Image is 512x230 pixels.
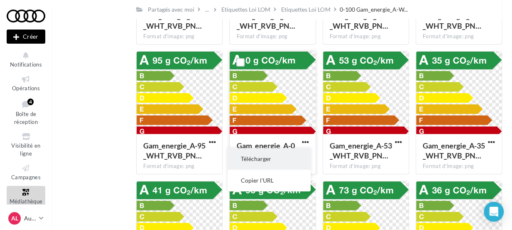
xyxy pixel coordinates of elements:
div: Format d'image: png [330,163,402,170]
div: Etiquettes Loi LOM [221,5,270,14]
a: Boîte de réception4 [7,97,45,127]
button: Copier l'URL [228,170,311,191]
div: Format d'image: png [143,33,216,40]
a: Campagnes [7,162,45,182]
div: 4 [27,99,34,105]
div: Nouvelle campagne [7,30,45,44]
a: Visibilité en ligne [7,130,45,158]
span: Médiathèque [10,198,43,205]
span: Gam_energie_A-35_WHT_RVB_PNG_1080PX [423,141,485,160]
div: Partagés avec moi [148,5,194,14]
a: Médiathèque [7,186,45,206]
span: Gam_energie_A-53_WHT_RVB_PNG_1080PX [330,141,392,160]
button: Télécharger [228,148,311,170]
div: Etiquettes Loi LOM [281,5,330,14]
div: Format d'image: png [330,33,402,40]
a: Opérations [7,73,45,93]
button: Créer [7,30,45,44]
div: Format d'image: png [423,163,495,170]
span: Gam_energie_A-95_WHT_RVB_PNG_1080PX [143,141,206,160]
div: Format d'image: png [143,163,216,170]
div: Format d'image: png [236,33,309,40]
span: Boîte de réception [14,111,38,125]
a: AL Audi LAON [7,210,45,226]
span: Opérations [12,85,40,92]
span: 0-100 Gam_energie_A-W... [339,5,407,14]
button: Notifications [7,49,45,69]
p: Audi LAON [24,214,36,223]
span: Campagnes [11,174,41,181]
div: ... [203,4,211,15]
div: Open Intercom Messenger [484,202,504,222]
span: Visibilité en ligne [11,142,40,157]
span: Gam_energie_A-0_WHT_RVB_PNG_1080PX [236,141,297,160]
span: AL [11,214,18,223]
div: Format d'image: png [423,33,495,40]
span: Notifications [10,61,42,68]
